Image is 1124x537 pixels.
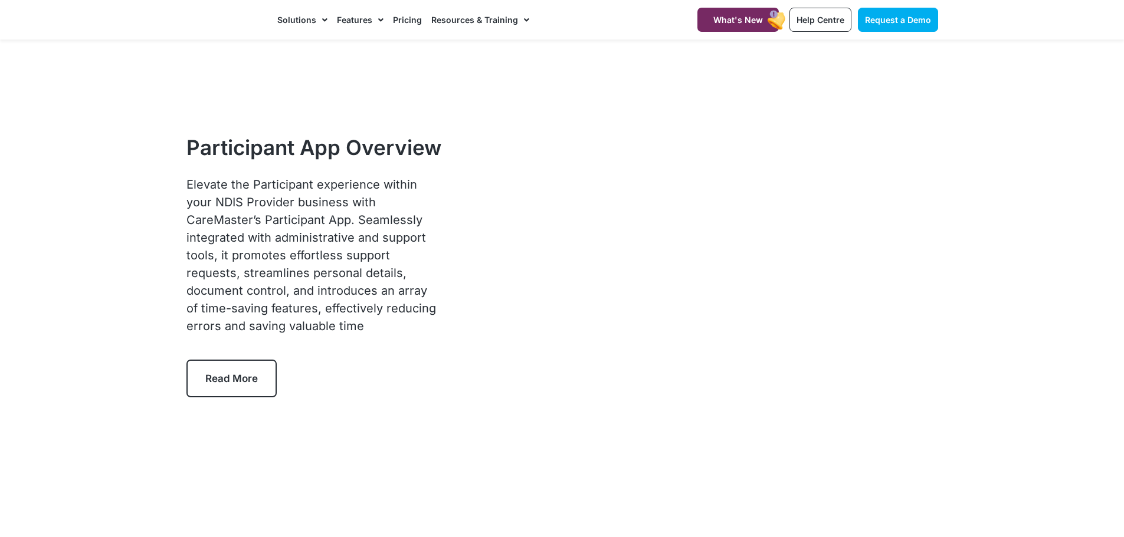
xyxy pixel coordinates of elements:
span: Request a Demo [865,15,931,25]
span: Elevate the Participant experience within your NDIS Provider business with CareMaster’s Participa... [186,177,436,333]
span: What's New [713,15,763,25]
a: Request a Demo [858,8,938,32]
a: What's New [697,8,779,32]
span: Read More [205,373,258,384]
img: CareMaster Logo [186,11,266,29]
a: Help Centre [789,8,851,32]
span: Help Centre [797,15,844,25]
a: Read More [186,360,277,397]
h1: Participant App Overview [186,135,442,160]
